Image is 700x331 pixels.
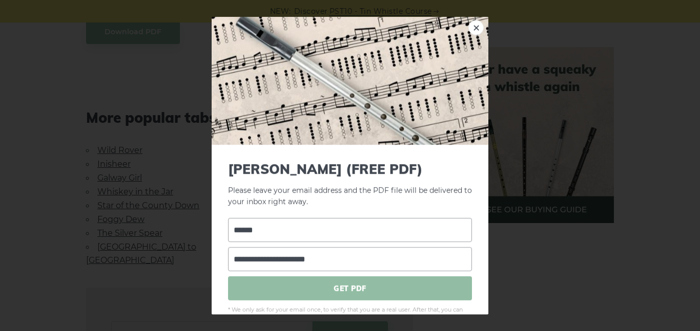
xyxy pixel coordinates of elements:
[212,16,488,144] img: Tin Whistle Tab Preview
[468,19,484,35] a: ×
[228,305,472,324] span: * We only ask for your email once, to verify that you are a real user. After that, you can downlo...
[228,161,472,208] p: Please leave your email address and the PDF file will be delivered to your inbox right away.
[228,161,472,176] span: [PERSON_NAME] (FREE PDF)
[228,276,472,300] span: GET PDF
